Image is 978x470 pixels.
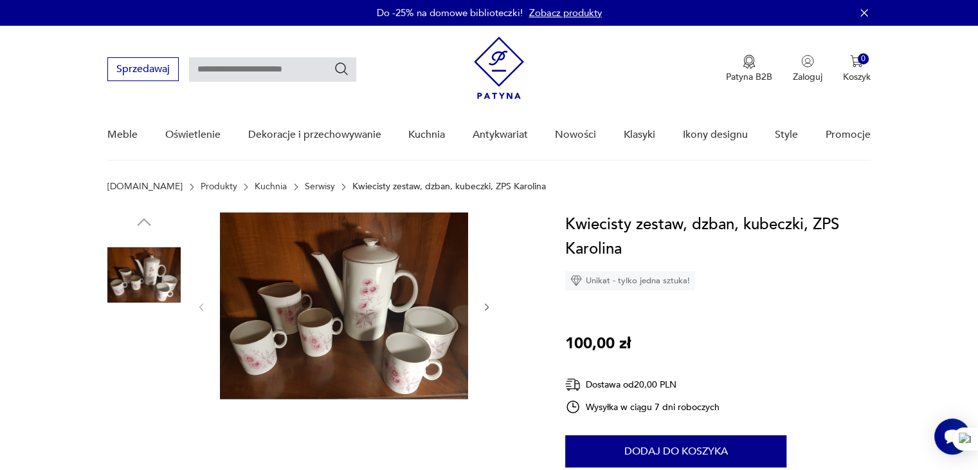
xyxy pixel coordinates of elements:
[255,182,287,192] a: Kuchnia
[570,275,582,287] img: Ikona diamentu
[305,182,335,192] a: Serwisy
[352,182,546,192] p: Kwiecisty zestaw, dzban, kubeczki, ZPS Karolina
[334,61,349,77] button: Szukaj
[826,110,871,160] a: Promocje
[682,110,747,160] a: Ikony designu
[408,110,445,160] a: Kuchnia
[565,212,871,261] h1: Kwiecisty zestaw, dzban, kubeczki, ZPS Karolina
[248,110,381,160] a: Dekoracje i przechowywanie
[743,55,756,69] img: Ikona medalu
[793,71,822,83] p: Zaloguj
[843,71,871,83] p: Koszyk
[565,377,581,393] img: Ikona dostawy
[775,110,798,160] a: Style
[565,271,695,290] div: Unikat - tylko jedna sztuka!
[473,110,528,160] a: Antykwariat
[624,110,655,160] a: Klasyki
[565,332,631,356] p: 100,00 zł
[165,110,221,160] a: Oświetlenie
[793,55,822,83] button: Zaloguj
[107,110,138,160] a: Meble
[726,71,772,83] p: Patyna B2B
[377,6,523,19] p: Do -25% na domowe biblioteczki!
[934,418,970,455] iframe: Smartsupp widget button
[201,182,237,192] a: Produkty
[565,377,720,393] div: Dostawa od 20,00 PLN
[726,55,772,83] a: Ikona medaluPatyna B2B
[555,110,596,160] a: Nowości
[565,399,720,415] div: Wysyłka w ciągu 7 dni roboczych
[858,53,869,64] div: 0
[565,435,786,467] button: Dodaj do koszyka
[107,321,181,394] img: Zdjęcie produktu Kwiecisty zestaw, dzban, kubeczki, ZPS Karolina
[474,37,524,99] img: Patyna - sklep z meblami i dekoracjami vintage
[107,238,181,312] img: Zdjęcie produktu Kwiecisty zestaw, dzban, kubeczki, ZPS Karolina
[107,66,179,75] a: Sprzedawaj
[529,6,602,19] a: Zobacz produkty
[843,55,871,83] button: 0Koszyk
[726,55,772,83] button: Patyna B2B
[850,55,863,68] img: Ikona koszyka
[220,212,468,399] img: Zdjęcie produktu Kwiecisty zestaw, dzban, kubeczki, ZPS Karolina
[107,182,183,192] a: [DOMAIN_NAME]
[107,57,179,81] button: Sprzedawaj
[801,55,814,68] img: Ikonka użytkownika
